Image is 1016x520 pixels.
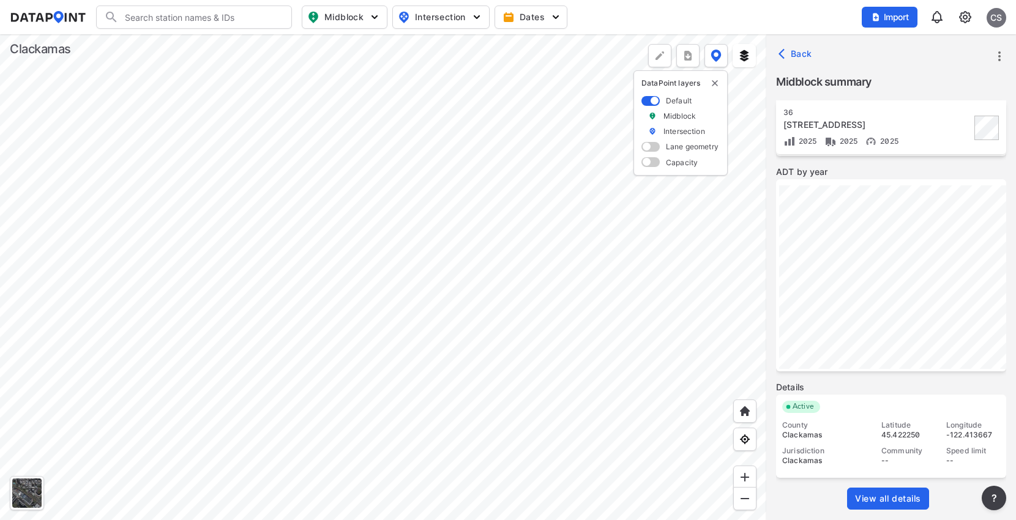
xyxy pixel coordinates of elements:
span: Active [788,401,820,413]
div: Speed limit [946,446,1000,456]
button: delete [710,78,720,88]
img: Vehicle class [824,135,837,147]
img: layers.ee07997e.svg [738,50,750,62]
input: Search [119,7,284,27]
img: marker_Midblock.5ba75e30.svg [648,111,657,121]
div: Toggle basemap [10,476,44,510]
div: Latitude [881,420,935,430]
button: Back [776,44,817,64]
div: Jurisdiction [782,446,870,456]
div: 242nd Ave N Of Hwy 212 [783,119,971,131]
p: DataPoint layers [641,78,720,88]
div: -- [881,456,935,466]
img: map_pin_mid.602f9df1.svg [306,10,321,24]
label: Capacity [666,157,698,168]
button: Midblock [302,6,387,29]
button: more [989,46,1010,67]
div: CS [987,8,1006,28]
button: Dates [495,6,567,29]
img: MAAAAAElFTkSuQmCC [739,492,751,505]
span: 2025 [796,136,817,146]
img: 5YPKRKmlfpI5mqlR8AD95paCi+0kK1fRFDJSaMmawlwaeJcJwk9O2fotCW5ve9gAAAAASUVORK5CYII= [550,11,562,23]
span: Intersection [398,10,482,24]
img: calendar-gold.39a51dde.svg [502,11,515,23]
label: ADT by year [776,166,1006,178]
div: Polygon tool [648,44,671,67]
div: Longitude [946,420,1000,430]
img: map_pin_int.54838e6b.svg [397,10,411,24]
div: Zoom out [733,487,756,510]
label: Intersection [663,126,705,136]
img: ZvzfEJKXnyWIrJytrsY285QMwk63cM6Drc+sIAAAAASUVORK5CYII= [739,471,751,483]
button: DataPoint layers [704,44,728,67]
img: file_add.62c1e8a2.svg [871,12,881,22]
div: -- [946,456,1000,466]
div: View my location [733,428,756,451]
div: Zoom in [733,466,756,489]
div: -122.413667 [946,430,1000,440]
button: more [982,486,1006,510]
img: 5YPKRKmlfpI5mqlR8AD95paCi+0kK1fRFDJSaMmawlwaeJcJwk9O2fotCW5ve9gAAAAASUVORK5CYII= [471,11,483,23]
button: External layers [733,44,756,67]
div: Community [881,446,935,456]
label: Midblock [663,111,696,121]
div: 36 [783,108,971,117]
span: Import [869,11,910,23]
img: marker_Intersection.6861001b.svg [648,126,657,136]
img: 8A77J+mXikMhHQAAAAASUVORK5CYII= [930,10,944,24]
button: Import [862,7,917,28]
div: Clackamas [10,40,71,58]
span: 2025 [877,136,898,146]
span: Midblock [307,10,379,24]
img: Vehicle speed [865,135,877,147]
div: Home [733,399,756,423]
span: 2025 [837,136,858,146]
span: View all details [855,492,921,505]
span: Dates [505,11,559,23]
label: Lane geometry [666,141,719,152]
a: Import [862,11,923,23]
div: Clackamas [782,456,870,466]
img: +XpAUvaXAN7GudzAAAAAElFTkSuQmCC [739,405,751,417]
img: dataPointLogo.9353c09d.svg [10,11,86,23]
button: more [676,44,700,67]
span: Back [781,48,812,60]
label: Midblock summary [776,73,1006,91]
div: County [782,420,870,430]
img: data-point-layers.37681fc9.svg [711,50,722,62]
img: zeq5HYn9AnE9l6UmnFLPAAAAAElFTkSuQmCC [739,433,751,445]
div: 45.422250 [881,430,935,440]
img: 5YPKRKmlfpI5mqlR8AD95paCi+0kK1fRFDJSaMmawlwaeJcJwk9O2fotCW5ve9gAAAAASUVORK5CYII= [368,11,381,23]
label: Details [776,381,1006,393]
img: xqJnZQTG2JQi0x5lvmkeSNbbgIiQD62bqHG8IfrOzanD0FsRdYrij6fAAAAAElFTkSuQmCC [682,50,694,62]
div: Clackamas [782,430,870,440]
label: Default [666,95,692,106]
span: ? [989,491,999,505]
img: cids17cp3yIFEOpj3V8A9qJSH103uA521RftCD4eeui4ksIb+krbm5XvIjxD52OS6NWLn9gAAAAAElFTkSuQmCC [958,10,973,24]
img: close-external-leyer.3061a1c7.svg [710,78,720,88]
img: Volume count [783,135,796,147]
img: +Dz8AAAAASUVORK5CYII= [654,50,666,62]
button: Intersection [392,6,490,29]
